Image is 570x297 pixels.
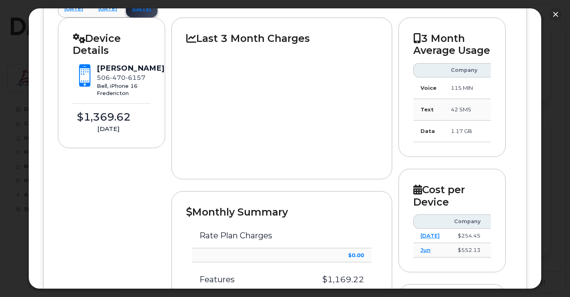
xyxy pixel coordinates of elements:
[447,229,488,243] td: $254.45
[413,184,491,208] h2: Cost per Device
[186,206,377,218] h2: Monthly Summary
[488,229,521,243] td: $34.47
[421,232,440,239] a: [DATE]
[199,231,364,240] h3: Rate Plan Charges
[488,214,521,229] th: You
[447,214,488,229] th: Company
